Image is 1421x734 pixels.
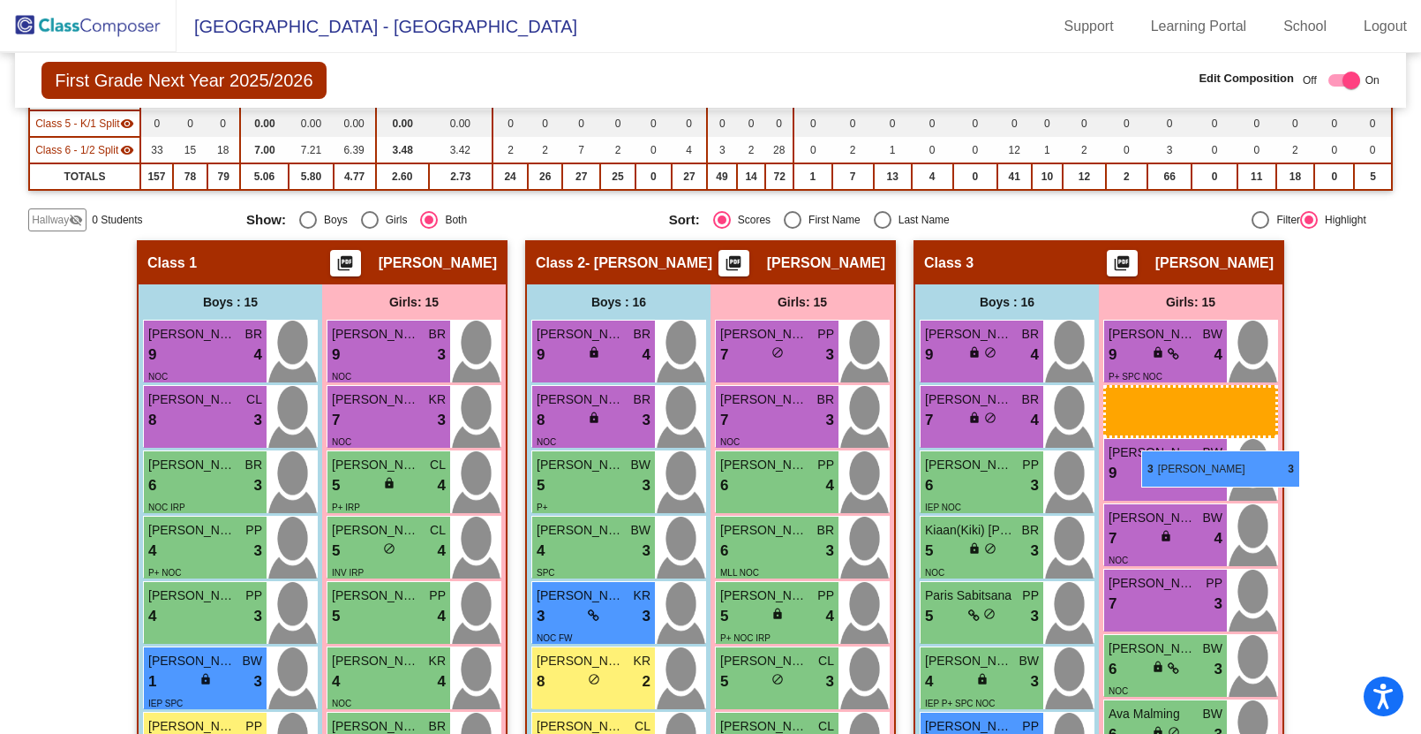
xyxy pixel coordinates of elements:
td: 0 [1237,137,1276,163]
span: [PERSON_NAME] [537,456,625,474]
td: 0 [953,137,997,163]
span: [PERSON_NAME] [1109,443,1197,462]
span: 4 [643,344,650,367]
span: 6 [720,540,728,563]
span: 3 [254,540,262,563]
span: 5 [925,540,933,563]
td: 0 [672,110,707,137]
span: PP [1022,456,1039,474]
td: 0 [140,110,173,137]
mat-icon: visibility_off [69,213,83,227]
span: [PERSON_NAME] [537,390,625,409]
td: 2 [492,137,528,163]
span: do_not_disturb_alt [984,346,996,359]
td: 0 [765,110,793,137]
td: 41 [997,163,1032,190]
span: PP [245,586,262,605]
span: [PERSON_NAME] [332,586,420,605]
span: [PERSON_NAME] [720,390,808,409]
div: Girls: 15 [1099,284,1282,320]
span: P+ SPC NOC [1109,372,1162,382]
td: 18 [1276,163,1315,190]
td: 0 [207,110,240,137]
span: Class 1 [147,254,197,272]
span: BW [1202,443,1222,462]
td: 0 [1354,110,1392,137]
span: [PERSON_NAME] [720,586,808,605]
td: 66 [1147,163,1192,190]
mat-icon: picture_as_pdf [1111,254,1132,279]
span: [PERSON_NAME] [332,456,420,474]
span: BW [630,456,650,474]
span: lock [1152,346,1164,359]
span: do_not_disturb_alt [983,608,996,620]
td: 7 [562,137,600,163]
span: 7 [720,409,728,432]
td: 2 [832,137,874,163]
td: 0.00 [376,110,429,137]
span: 5 [537,474,545,497]
span: [PERSON_NAME] [PERSON_NAME] [720,325,808,344]
td: 0 [793,110,832,137]
td: 0 [1237,110,1276,137]
td: 27 [562,163,600,190]
td: 2 [1063,137,1105,163]
td: 7.21 [289,137,333,163]
span: lock [968,412,981,424]
td: 3 [707,137,737,163]
td: 0 [912,137,953,163]
td: 0 [173,110,207,137]
span: [PERSON_NAME] Arumagaselvam [537,521,625,540]
span: 4 [148,605,156,628]
td: 2 [600,137,635,163]
span: 3 [1031,474,1039,497]
td: 25 [600,163,635,190]
td: 2 [737,137,766,163]
span: 4 [1214,527,1222,550]
span: Edit Composition [1199,70,1294,87]
span: lock [771,608,784,620]
span: 5 [925,605,933,628]
span: 9 [332,344,340,367]
td: 79 [207,163,240,190]
span: 6 [925,474,933,497]
div: Highlight [1318,212,1366,228]
span: CL [430,456,446,474]
span: 3 [537,605,545,628]
span: 4 [1214,344,1222,367]
span: [PERSON_NAME] [925,456,1013,474]
span: [PERSON_NAME] [720,521,808,540]
span: [PERSON_NAME] [1109,325,1197,344]
span: BR [429,325,446,344]
span: do_not_disturb_alt [984,412,996,424]
div: Last Name [891,212,950,228]
span: BR [817,521,834,540]
span: BR [634,390,650,409]
span: P+ NOC [148,568,182,578]
td: 4 [672,137,707,163]
td: 0 [1314,163,1354,190]
td: Jennifer Heh - NEW 1-2 COMBO Teacher [29,137,140,163]
span: P+ IRP [332,503,360,512]
span: lock [1152,465,1164,477]
span: Hallway [32,212,69,228]
span: [PERSON_NAME] [1155,254,1274,272]
span: PP [429,586,446,605]
span: NOC [925,568,944,578]
span: lock [968,542,981,555]
td: 5.06 [240,163,289,190]
span: [PERSON_NAME] [537,325,625,344]
div: Boys : 15 [139,284,322,320]
span: BW [1202,325,1222,344]
td: 3.48 [376,137,429,163]
td: 2 [1276,137,1315,163]
span: 3 [643,605,650,628]
span: Class 6 - 1/2 Split [35,142,118,158]
span: First Grade Next Year 2025/2026 [41,62,326,99]
span: BW [630,521,650,540]
span: Off [1303,72,1317,88]
td: 18 [207,137,240,163]
mat-radio-group: Select an option [246,211,656,229]
td: 0 [1276,110,1315,137]
td: 13 [874,163,912,190]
